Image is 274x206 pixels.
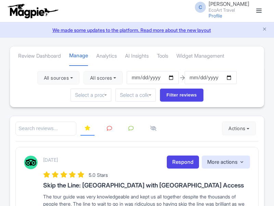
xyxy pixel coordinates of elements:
[209,8,249,12] small: EcoArt Travel
[24,156,38,169] img: Tripadvisor Logo
[209,13,222,19] a: Profile
[195,2,206,13] span: C
[37,71,79,85] button: All sources
[202,156,250,169] button: More actions
[120,92,151,98] input: Select a collection
[43,156,58,163] p: [DATE]
[167,156,199,169] a: Respond
[191,1,249,12] a: C [PERSON_NAME] EcoArt Travel
[43,182,250,189] h3: Skip the Line: [GEOGRAPHIC_DATA] with [GEOGRAPHIC_DATA] Access
[18,47,61,66] a: Review Dashboard
[209,1,249,7] span: [PERSON_NAME]
[262,26,267,34] button: Close announcement
[6,3,59,19] img: logo-ab69f6fb50320c5b225c76a69d11143b.png
[160,89,203,102] input: Filter reviews
[15,122,76,136] input: Search reviews...
[84,71,123,85] button: All scores
[222,122,256,135] button: Actions
[4,26,270,34] a: We made some updates to the platform. Read more about the new layout
[89,172,108,178] span: 5.0 Stars
[69,46,88,66] a: Manage
[96,47,117,66] a: Analytics
[176,47,224,66] a: Widget Management
[157,47,168,66] a: Tools
[125,47,149,66] a: AI Insights
[75,92,107,98] input: Select a product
